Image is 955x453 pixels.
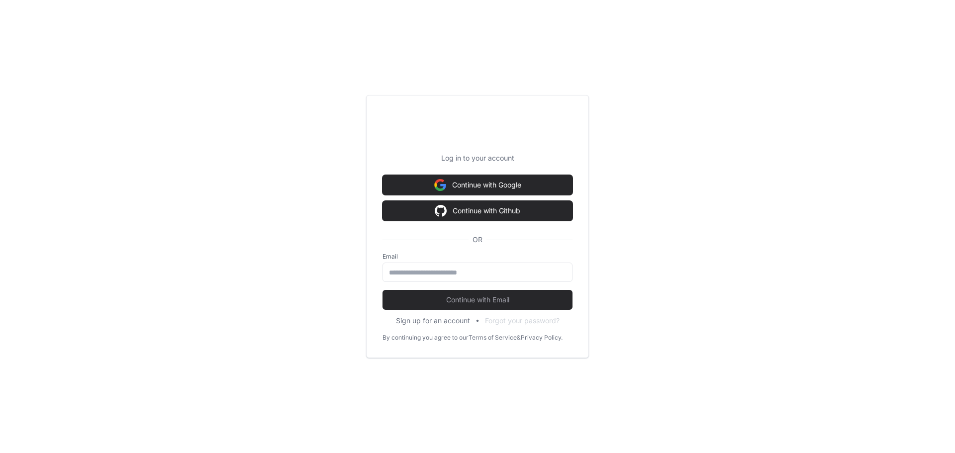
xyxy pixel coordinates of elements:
div: & [517,334,521,342]
label: Email [382,253,573,261]
a: Privacy Policy. [521,334,563,342]
span: OR [469,235,486,245]
button: Forgot your password? [485,316,560,326]
button: Sign up for an account [396,316,470,326]
span: Continue with Email [382,295,573,305]
button: Continue with Google [382,175,573,195]
p: Log in to your account [382,153,573,163]
img: Sign in with google [434,175,446,195]
div: By continuing you agree to our [382,334,469,342]
button: Continue with Email [382,290,573,310]
button: Continue with Github [382,201,573,221]
img: Sign in with google [435,201,447,221]
a: Terms of Service [469,334,517,342]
